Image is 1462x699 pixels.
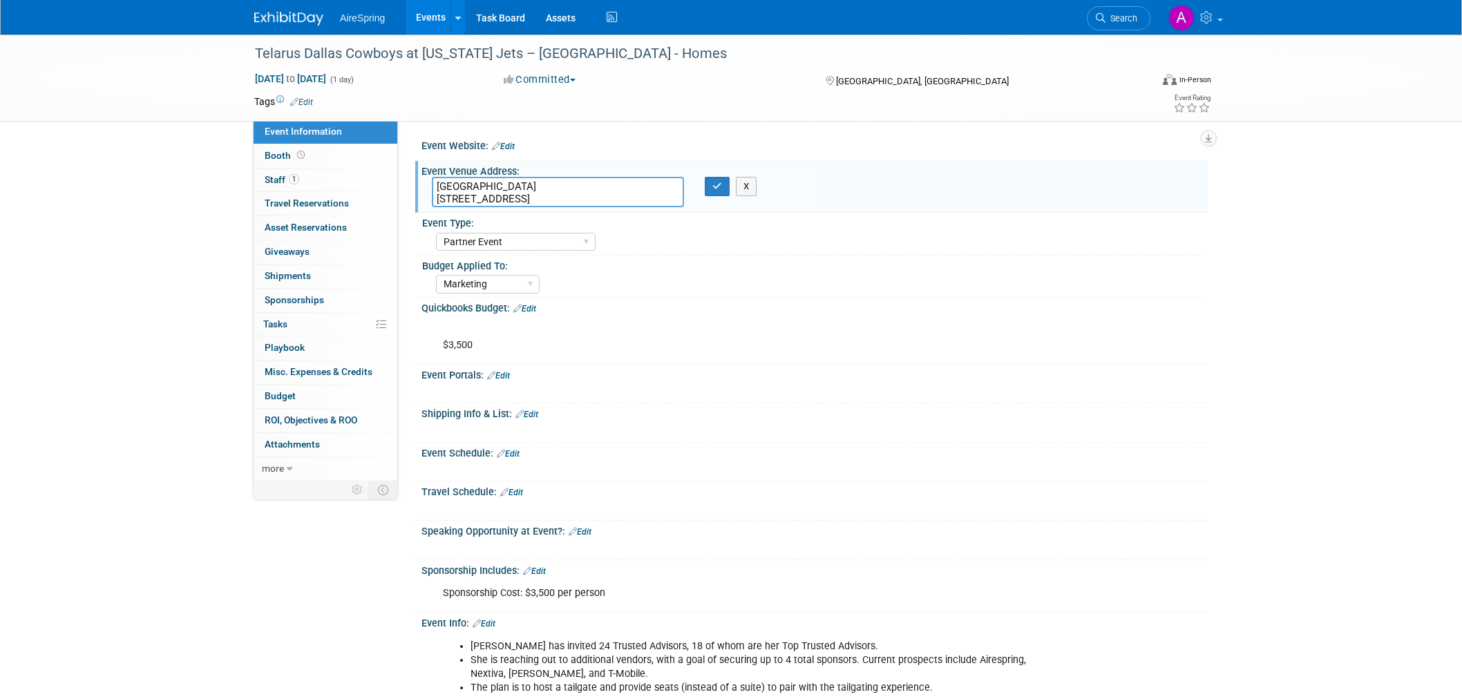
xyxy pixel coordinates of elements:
[284,73,297,84] span: to
[254,457,397,481] a: more
[471,653,1047,681] li: She is reaching out to additional vendors, with a goal of securing up to 4 total sponsors. Curren...
[421,521,1208,539] div: Speaking Opportunity at Event?:
[421,365,1208,383] div: Event Portals:
[265,342,305,353] span: Playbook
[1105,13,1137,23] span: Search
[433,318,1056,359] div: $3,500
[523,566,546,576] a: Edit
[265,270,311,281] span: Shipments
[289,174,299,184] span: 1
[736,177,757,196] button: X
[492,142,515,151] a: Edit
[265,150,307,161] span: Booth
[254,385,397,408] a: Budget
[421,135,1208,153] div: Event Website:
[265,222,347,233] span: Asset Reservations
[497,449,520,459] a: Edit
[265,246,310,257] span: Giveaways
[254,240,397,264] a: Giveaways
[254,433,397,457] a: Attachments
[433,580,1056,607] div: Sponsorship Cost: $3,500 per person
[421,161,1208,178] div: Event Venue Address:
[265,390,296,401] span: Budget
[421,298,1208,316] div: Quickbooks Budget:
[345,481,370,499] td: Personalize Event Tab Strip
[1168,5,1195,31] img: Aila Ortiaga
[254,12,323,26] img: ExhibitDay
[421,560,1208,578] div: Sponsorship Includes:
[254,313,397,336] a: Tasks
[1069,72,1211,93] div: Event Format
[329,75,354,84] span: (1 day)
[265,198,349,209] span: Travel Reservations
[254,120,397,144] a: Event Information
[290,97,313,107] a: Edit
[254,144,397,168] a: Booth
[1087,6,1150,30] a: Search
[421,443,1208,461] div: Event Schedule:
[1163,74,1177,85] img: Format-Inperson.png
[265,294,324,305] span: Sponsorships
[422,213,1202,230] div: Event Type:
[254,409,397,432] a: ROI, Objectives & ROO
[265,174,299,185] span: Staff
[265,439,320,450] span: Attachments
[254,216,397,240] a: Asset Reservations
[370,481,398,499] td: Toggle Event Tabs
[421,481,1208,499] div: Travel Schedule:
[265,126,342,137] span: Event Information
[250,41,1130,66] div: Telarus Dallas Cowboys at [US_STATE] Jets – [GEOGRAPHIC_DATA] - Homes
[499,73,581,87] button: Committed
[471,681,1047,695] li: The plan is to host a tailgate and provide seats (instead of a suite) to pair with the tailgating...
[254,361,397,384] a: Misc. Expenses & Credits
[265,414,357,425] span: ROI, Objectives & ROO
[263,318,287,329] span: Tasks
[569,527,591,537] a: Edit
[254,169,397,192] a: Staff1
[1173,95,1211,102] div: Event Rating
[473,619,495,629] a: Edit
[262,463,284,474] span: more
[254,336,397,360] a: Playbook
[515,410,538,419] a: Edit
[254,265,397,288] a: Shipments
[421,403,1208,421] div: Shipping Info & List:
[254,73,327,85] span: [DATE] [DATE]
[254,95,313,108] td: Tags
[1179,75,1211,85] div: In-Person
[471,640,1047,653] li: [PERSON_NAME] has invited 24 Trusted Advisors, 18 of whom are her Top Trusted Advisors.
[500,488,523,497] a: Edit
[421,613,1208,631] div: Event Info:
[254,289,397,312] a: Sponsorships
[487,371,510,381] a: Edit
[836,76,1009,86] span: [GEOGRAPHIC_DATA], [GEOGRAPHIC_DATA]
[422,256,1202,273] div: Budget Applied To:
[254,192,397,216] a: Travel Reservations
[340,12,385,23] span: AireSpring
[513,304,536,314] a: Edit
[294,150,307,160] span: Booth not reserved yet
[265,366,372,377] span: Misc. Expenses & Credits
